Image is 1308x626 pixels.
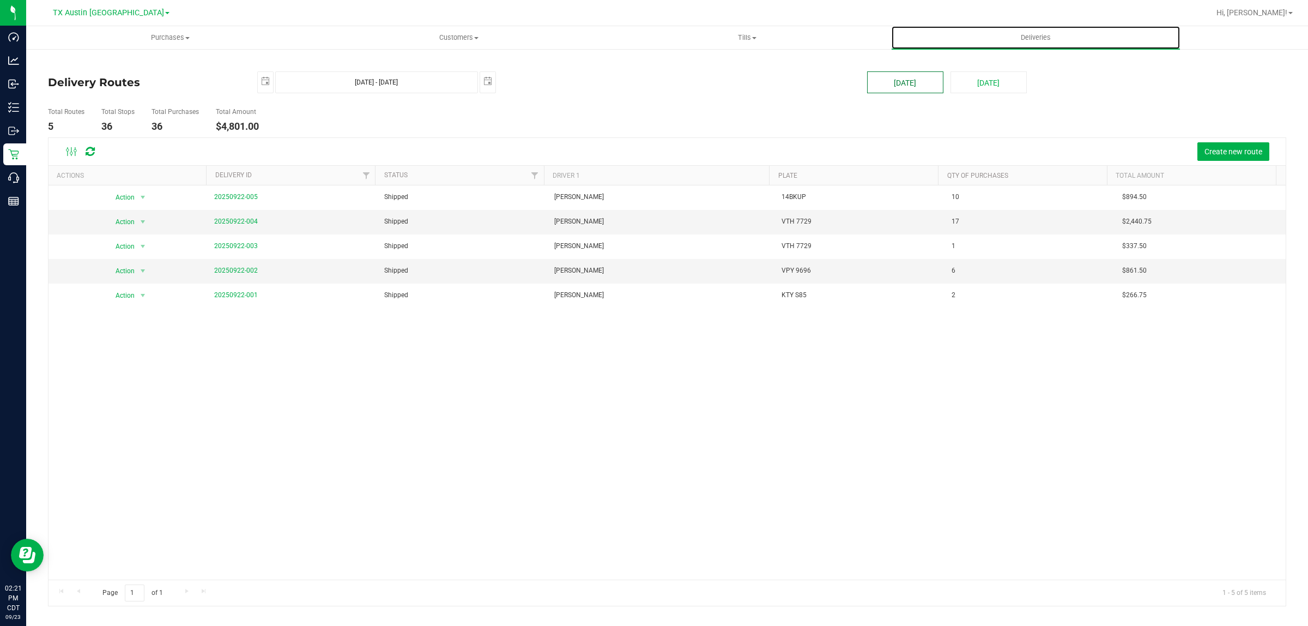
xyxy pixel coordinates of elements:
[314,26,603,49] a: Customers
[603,26,891,49] a: Tills
[526,166,544,184] a: Filter
[48,121,84,132] h4: 5
[136,239,150,254] span: select
[5,583,21,613] p: 02:21 PM CDT
[136,214,150,230] span: select
[778,172,797,179] a: Plate
[48,71,241,93] h4: Delivery Routes
[214,193,258,201] a: 20250922-005
[1006,33,1065,43] span: Deliveries
[554,241,604,251] span: [PERSON_NAME]
[136,190,150,205] span: select
[1216,8,1287,17] span: Hi, [PERSON_NAME]!
[106,190,136,205] span: Action
[8,32,19,43] inline-svg: Dashboard
[5,613,21,621] p: 09/23
[8,55,19,66] inline-svg: Analytics
[136,263,150,279] span: select
[357,166,375,184] a: Filter
[93,585,172,601] span: Page of 1
[603,33,891,43] span: Tills
[782,216,812,227] span: VTH 7729
[952,266,955,276] span: 6
[8,196,19,207] inline-svg: Reports
[26,26,314,49] a: Purchases
[1204,147,1262,156] span: Create new route
[1122,290,1147,300] span: $266.75
[782,266,811,276] span: VPY 9696
[384,290,408,300] span: Shipped
[1107,166,1276,185] th: Total Amount
[480,72,495,91] span: select
[782,290,807,300] span: KTY S85
[952,241,955,251] span: 1
[53,8,164,17] span: TX Austin [GEOGRAPHIC_DATA]
[1122,266,1147,276] span: $861.50
[11,539,44,571] iframe: Resource center
[947,172,1008,179] a: Qty of Purchases
[214,242,258,250] a: 20250922-003
[384,241,408,251] span: Shipped
[782,192,806,202] span: 14BKUP
[8,125,19,136] inline-svg: Outbound
[1122,216,1152,227] span: $2,440.75
[258,72,273,91] span: select
[384,216,408,227] span: Shipped
[57,172,202,179] div: Actions
[384,266,408,276] span: Shipped
[27,33,314,43] span: Purchases
[214,218,258,225] a: 20250922-004
[384,171,408,179] a: Status
[554,266,604,276] span: [PERSON_NAME]
[106,214,136,230] span: Action
[544,166,769,185] th: Driver 1
[1122,241,1147,251] span: $337.50
[952,192,959,202] span: 10
[8,172,19,183] inline-svg: Call Center
[214,291,258,299] a: 20250922-001
[215,171,252,179] a: Delivery ID
[216,121,259,132] h4: $4,801.00
[106,263,136,279] span: Action
[214,267,258,274] a: 20250922-002
[554,290,604,300] span: [PERSON_NAME]
[950,71,1027,93] button: [DATE]
[125,585,144,601] input: 1
[315,33,602,43] span: Customers
[1122,192,1147,202] span: $894.50
[554,192,604,202] span: [PERSON_NAME]
[101,121,135,132] h4: 36
[8,102,19,113] inline-svg: Inventory
[152,109,199,116] h5: Total Purchases
[782,241,812,251] span: VTH 7729
[952,290,955,300] span: 2
[8,79,19,89] inline-svg: Inbound
[136,288,150,303] span: select
[1197,142,1269,161] button: Create new route
[152,121,199,132] h4: 36
[106,239,136,254] span: Action
[554,216,604,227] span: [PERSON_NAME]
[892,26,1180,49] a: Deliveries
[48,109,84,116] h5: Total Routes
[952,216,959,227] span: 17
[867,71,943,93] button: [DATE]
[216,109,259,116] h5: Total Amount
[8,149,19,160] inline-svg: Retail
[1214,585,1275,601] span: 1 - 5 of 5 items
[101,109,135,116] h5: Total Stops
[106,288,136,303] span: Action
[384,192,408,202] span: Shipped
